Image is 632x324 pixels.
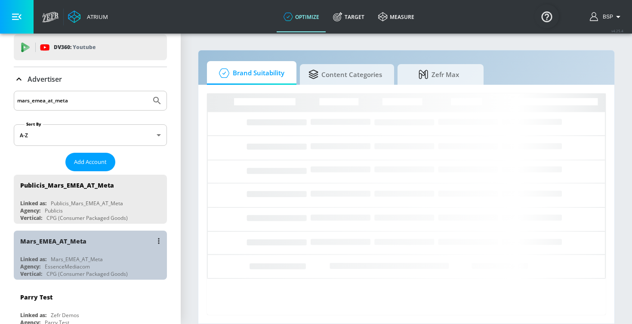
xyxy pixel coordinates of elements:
div: Publicis_Mars_EMEA_AT_Meta [51,200,123,207]
button: Open Resource Center [535,4,559,28]
div: Publicis_Mars_EMEA_AT_MetaLinked as:Publicis_Mars_EMEA_AT_MetaAgency:PublicisVertical:CPG (Consum... [14,175,167,224]
div: Mars_EMEA_AT_MetaLinked as:Mars_EMEA_AT_MetaAgency:EssenceMediacomVertical:CPG (Consumer Packaged... [14,231,167,280]
div: Publicis [45,207,63,214]
span: Brand Suitability [216,63,284,83]
span: Zefr Max [406,64,472,85]
div: EssenceMediacom [45,263,90,270]
div: A-Z [14,124,167,146]
a: optimize [277,1,326,32]
div: CPG (Consumer Packaged Goods) [46,214,128,222]
div: Vertical: [20,214,42,222]
div: Agency: [20,207,40,214]
label: Sort By [25,121,43,127]
div: Mars_EMEA_AT_Meta [51,256,103,263]
span: Content Categories [308,64,382,85]
p: DV360: [54,43,96,52]
p: Advertiser [28,74,62,84]
button: BSP [590,12,623,22]
div: Publicis_Mars_EMEA_AT_Meta [20,181,114,189]
div: Advertiser [14,67,167,91]
a: measure [371,1,421,32]
a: Target [326,1,371,32]
div: Linked as: [20,256,46,263]
div: Vertical: [20,270,42,278]
input: Search by name [17,95,148,106]
button: Submit Search [148,91,166,110]
div: CPG (Consumer Packaged Goods) [46,270,128,278]
span: login as: bsp_linking@zefr.com [599,14,613,20]
div: Linked as: [20,312,46,319]
button: Add Account [65,153,115,171]
div: Mars_EMEA_AT_Meta [20,237,86,245]
a: Atrium [68,10,108,23]
div: Zefr Demos [51,312,79,319]
div: Atrium [83,13,108,21]
div: Agency: [20,263,40,270]
div: DV360: Youtube [14,34,167,60]
p: Youtube [73,43,96,52]
span: v 4.25.4 [611,28,623,33]
div: Linked as: [20,200,46,207]
span: Add Account [74,157,107,167]
div: Parry Test [20,293,52,301]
